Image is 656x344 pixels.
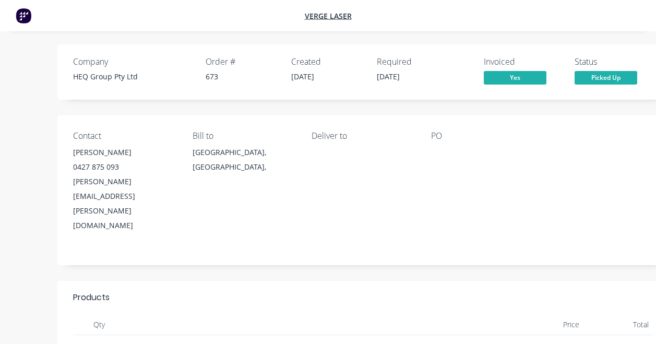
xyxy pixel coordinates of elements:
[206,57,279,67] div: Order #
[193,145,295,179] div: [GEOGRAPHIC_DATA], [GEOGRAPHIC_DATA],
[305,11,352,21] a: Verge Laser
[73,160,176,174] div: 0427 875 093
[73,174,176,233] div: [PERSON_NAME][EMAIL_ADDRESS][PERSON_NAME][DOMAIN_NAME]
[193,131,295,141] div: Bill to
[193,145,295,174] div: [GEOGRAPHIC_DATA], [GEOGRAPHIC_DATA],
[73,145,176,233] div: [PERSON_NAME]0427 875 093[PERSON_NAME][EMAIL_ADDRESS][PERSON_NAME][DOMAIN_NAME]
[514,314,583,335] div: Price
[431,131,534,141] div: PO
[575,71,637,84] span: Picked Up
[73,57,193,67] div: Company
[73,145,176,160] div: [PERSON_NAME]
[73,71,193,82] div: HEQ Group Pty Ltd
[73,291,110,304] div: Products
[312,131,414,141] div: Deliver to
[291,57,364,67] div: Created
[16,8,31,23] img: Factory
[73,314,125,335] div: Qty
[484,57,562,67] div: Invoiced
[377,72,400,81] span: [DATE]
[206,71,279,82] div: 673
[377,57,450,67] div: Required
[575,57,653,67] div: Status
[484,71,546,84] span: Yes
[73,131,176,141] div: Contact
[583,314,653,335] div: Total
[291,72,314,81] span: [DATE]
